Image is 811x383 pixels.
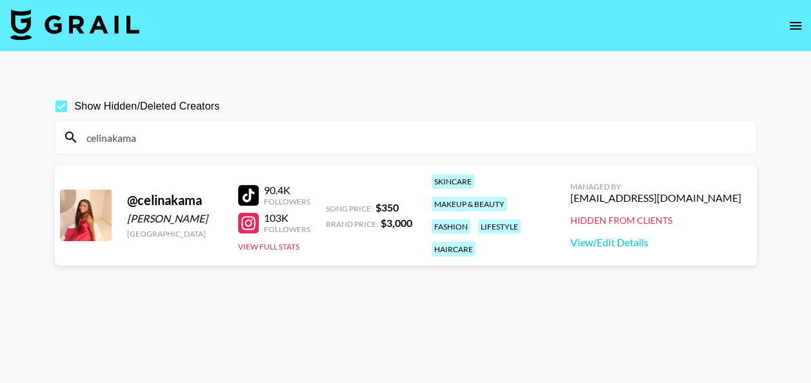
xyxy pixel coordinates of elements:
input: Search by User Name [79,127,748,148]
span: Brand Price: [326,219,378,229]
div: lifestyle [478,219,521,234]
button: open drawer [783,13,808,39]
div: skincare [432,174,474,189]
div: @ celinakama [127,192,223,208]
div: makeup & beauty [432,197,507,211]
div: Managed By [570,182,741,191]
div: 103K [264,211,310,224]
div: [GEOGRAPHIC_DATA] [127,229,223,239]
div: [PERSON_NAME] [127,212,223,225]
div: Followers [264,197,310,206]
span: Show Hidden/Deleted Creators [75,99,220,114]
div: Hidden from Clients [570,215,741,226]
span: Song Price: [326,204,373,213]
strong: $ 3,000 [381,217,412,229]
button: View Full Stats [238,242,299,251]
div: 90.4K [264,184,310,197]
a: View/Edit Details [570,236,741,249]
div: fashion [432,219,470,234]
div: Followers [264,224,310,234]
div: [EMAIL_ADDRESS][DOMAIN_NAME] [570,191,741,204]
img: Grail Talent [10,9,139,40]
div: haircare [432,242,476,257]
strong: $ 350 [375,201,399,213]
